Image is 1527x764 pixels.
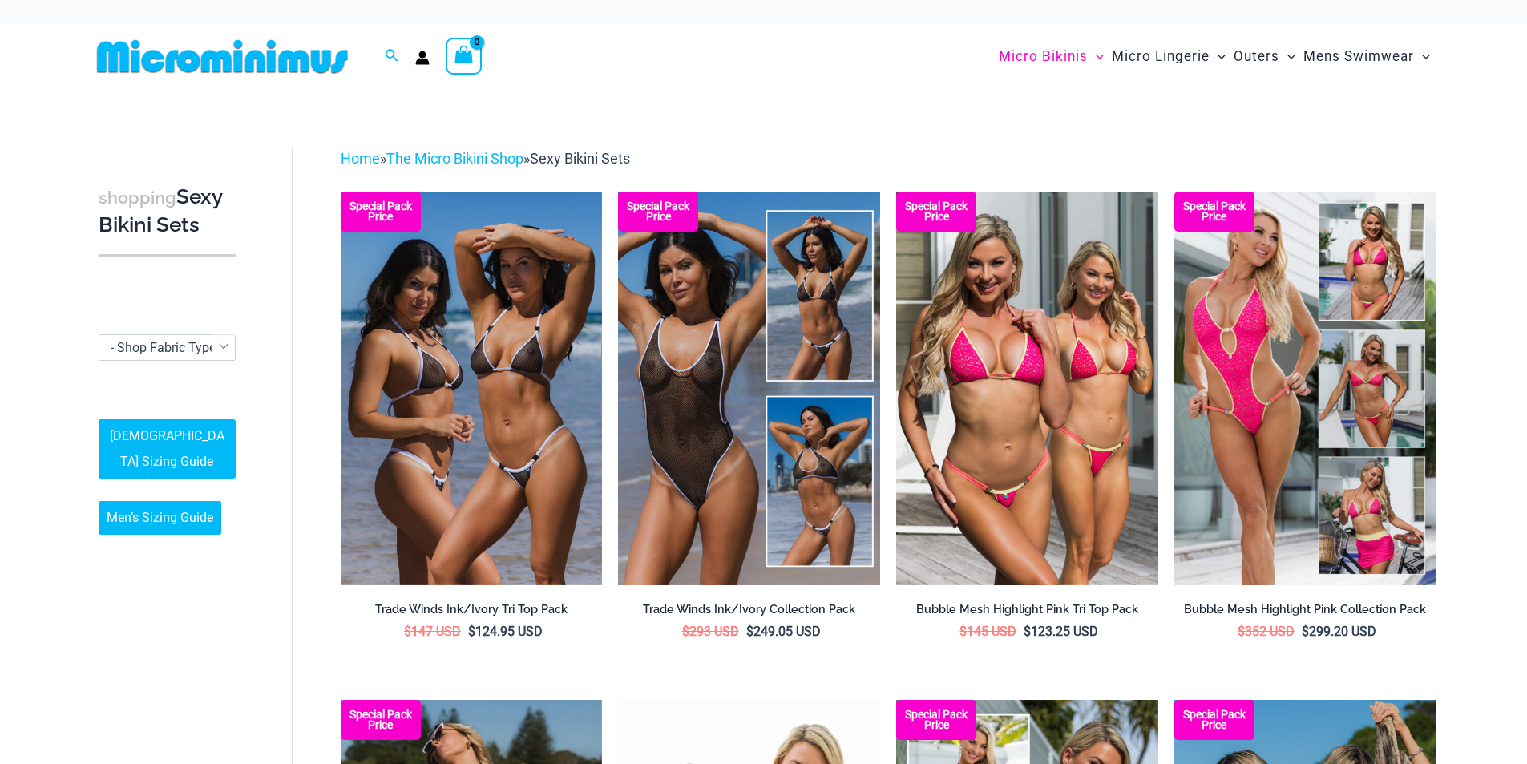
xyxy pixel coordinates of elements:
[1238,624,1295,639] bdi: 352 USD
[99,188,176,208] span: shopping
[896,201,976,222] b: Special Pack Price
[682,624,739,639] bdi: 293 USD
[99,419,236,479] a: [DEMOGRAPHIC_DATA] Sizing Guide
[446,38,483,75] a: View Shopping Cart, empty
[618,602,880,623] a: Trade Winds Ink/Ivory Collection Pack
[99,335,235,360] span: - Shop Fabric Type
[1174,602,1436,623] a: Bubble Mesh Highlight Pink Collection Pack
[1174,192,1436,584] a: Collection Pack F Collection Pack BCollection Pack B
[1279,36,1295,77] span: Menu Toggle
[618,192,880,584] img: Collection Pack
[1174,192,1436,584] img: Collection Pack F
[999,36,1088,77] span: Micro Bikinis
[111,340,216,355] span: - Shop Fabric Type
[1024,624,1098,639] bdi: 123.25 USD
[746,624,753,639] span: $
[341,602,603,623] a: Trade Winds Ink/Ivory Tri Top Pack
[618,201,698,222] b: Special Pack Price
[99,501,221,535] a: Men’s Sizing Guide
[1238,624,1245,639] span: $
[341,192,603,584] a: Top Bum Pack Top Bum Pack bTop Bum Pack b
[1174,201,1254,222] b: Special Pack Price
[1210,36,1226,77] span: Menu Toggle
[468,624,475,639] span: $
[618,602,880,617] h2: Trade Winds Ink/Ivory Collection Pack
[530,150,630,167] span: Sexy Bikini Sets
[386,150,523,167] a: The Micro Bikini Shop
[341,709,421,730] b: Special Pack Price
[1174,602,1436,617] h2: Bubble Mesh Highlight Pink Collection Pack
[341,192,603,584] img: Top Bum Pack
[341,602,603,617] h2: Trade Winds Ink/Ivory Tri Top Pack
[99,334,236,361] span: - Shop Fabric Type
[1088,36,1104,77] span: Menu Toggle
[468,624,543,639] bdi: 124.95 USD
[682,624,689,639] span: $
[959,624,1016,639] bdi: 145 USD
[341,150,630,167] span: » »
[1299,32,1434,81] a: Mens SwimwearMenu ToggleMenu Toggle
[896,192,1158,584] img: Tri Top Pack F
[1108,32,1230,81] a: Micro LingerieMenu ToggleMenu Toggle
[341,201,421,222] b: Special Pack Price
[1303,36,1414,77] span: Mens Swimwear
[746,624,821,639] bdi: 249.05 USD
[1414,36,1430,77] span: Menu Toggle
[1112,36,1210,77] span: Micro Lingerie
[404,624,461,639] bdi: 147 USD
[896,602,1158,617] h2: Bubble Mesh Highlight Pink Tri Top Pack
[404,624,411,639] span: $
[896,192,1158,584] a: Tri Top Pack F Tri Top Pack BTri Top Pack B
[1302,624,1376,639] bdi: 299.20 USD
[896,602,1158,623] a: Bubble Mesh Highlight Pink Tri Top Pack
[1024,624,1031,639] span: $
[959,624,967,639] span: $
[1302,624,1309,639] span: $
[91,38,354,75] img: MM SHOP LOGO FLAT
[896,709,976,730] b: Special Pack Price
[341,150,380,167] a: Home
[385,46,399,67] a: Search icon link
[1174,709,1254,730] b: Special Pack Price
[618,192,880,584] a: Collection Pack Collection Pack b (1)Collection Pack b (1)
[99,184,236,239] h3: Sexy Bikini Sets
[992,30,1437,83] nav: Site Navigation
[415,51,430,65] a: Account icon link
[995,32,1108,81] a: Micro BikinisMenu ToggleMenu Toggle
[1234,36,1279,77] span: Outers
[1230,32,1299,81] a: OutersMenu ToggleMenu Toggle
